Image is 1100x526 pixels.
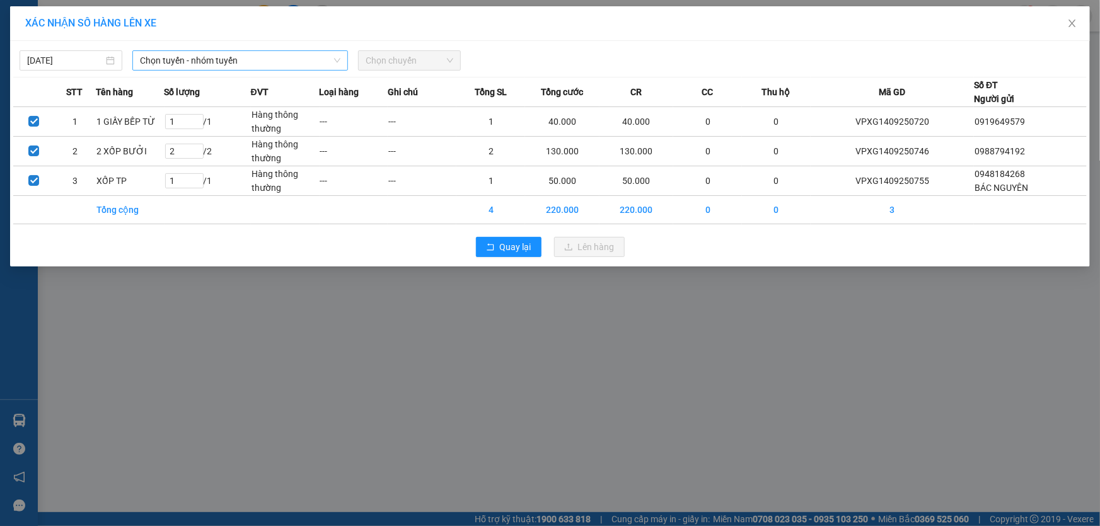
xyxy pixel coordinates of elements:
[702,85,713,99] span: CC
[165,137,251,166] td: / 2
[320,107,388,137] td: ---
[16,91,188,134] b: GỬI : VP [GEOGRAPHIC_DATA]
[66,85,83,99] span: STT
[525,137,599,166] td: 130.000
[96,107,165,137] td: 1 GIẤY BẾP TỪ
[96,196,165,224] td: Tổng cộng
[742,166,811,196] td: 0
[599,196,674,224] td: 220.000
[16,16,79,79] img: logo.jpg
[630,85,642,99] span: CR
[165,166,251,196] td: / 1
[673,196,742,224] td: 0
[554,237,625,257] button: uploadLên hàng
[118,31,527,47] li: Cổ Đạm, xã [GEOGRAPHIC_DATA], [GEOGRAPHIC_DATA]
[811,137,974,166] td: VPXG1409250746
[476,237,541,257] button: rollbackQuay lại
[1067,18,1077,28] span: close
[974,78,1014,106] div: Số ĐT Người gửi
[673,107,742,137] td: 0
[975,183,1028,193] span: BÁC NGUYÊN
[251,166,320,196] td: Hàng thông thường
[333,57,341,64] span: down
[54,107,95,137] td: 1
[140,51,340,70] span: Chọn tuyến - nhóm tuyến
[320,137,388,166] td: ---
[27,54,103,67] input: 14/09/2025
[54,137,95,166] td: 2
[96,137,165,166] td: 2 XỐP BƯỞI
[251,85,269,99] span: ĐVT
[742,137,811,166] td: 0
[525,166,599,196] td: 50.000
[96,166,165,196] td: XỐP TP
[456,166,525,196] td: 1
[475,85,507,99] span: Tổng SL
[599,107,674,137] td: 40.000
[879,85,905,99] span: Mã GD
[251,137,320,166] td: Hàng thông thường
[673,166,742,196] td: 0
[25,17,156,29] span: XÁC NHẬN SỐ HÀNG LÊN XE
[811,107,974,137] td: VPXG1409250720
[388,137,456,166] td: ---
[388,107,456,137] td: ---
[456,196,525,224] td: 4
[165,107,251,137] td: / 1
[388,166,456,196] td: ---
[811,196,974,224] td: 3
[54,166,95,196] td: 3
[96,85,133,99] span: Tên hàng
[500,240,531,254] span: Quay lại
[975,117,1025,127] span: 0919649579
[251,107,320,137] td: Hàng thông thường
[975,146,1025,156] span: 0988794192
[599,166,674,196] td: 50.000
[673,137,742,166] td: 0
[118,47,527,62] li: Hotline: 1900252555
[486,243,495,253] span: rollback
[525,107,599,137] td: 40.000
[165,85,200,99] span: Số lượng
[525,196,599,224] td: 220.000
[742,196,811,224] td: 0
[456,107,525,137] td: 1
[541,85,583,99] span: Tổng cước
[599,137,674,166] td: 130.000
[975,169,1025,179] span: 0948184268
[320,166,388,196] td: ---
[811,166,974,196] td: VPXG1409250755
[388,85,418,99] span: Ghi chú
[742,107,811,137] td: 0
[456,137,525,166] td: 2
[366,51,453,70] span: Chọn chuyến
[762,85,790,99] span: Thu hộ
[1055,6,1090,42] button: Close
[320,85,359,99] span: Loại hàng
